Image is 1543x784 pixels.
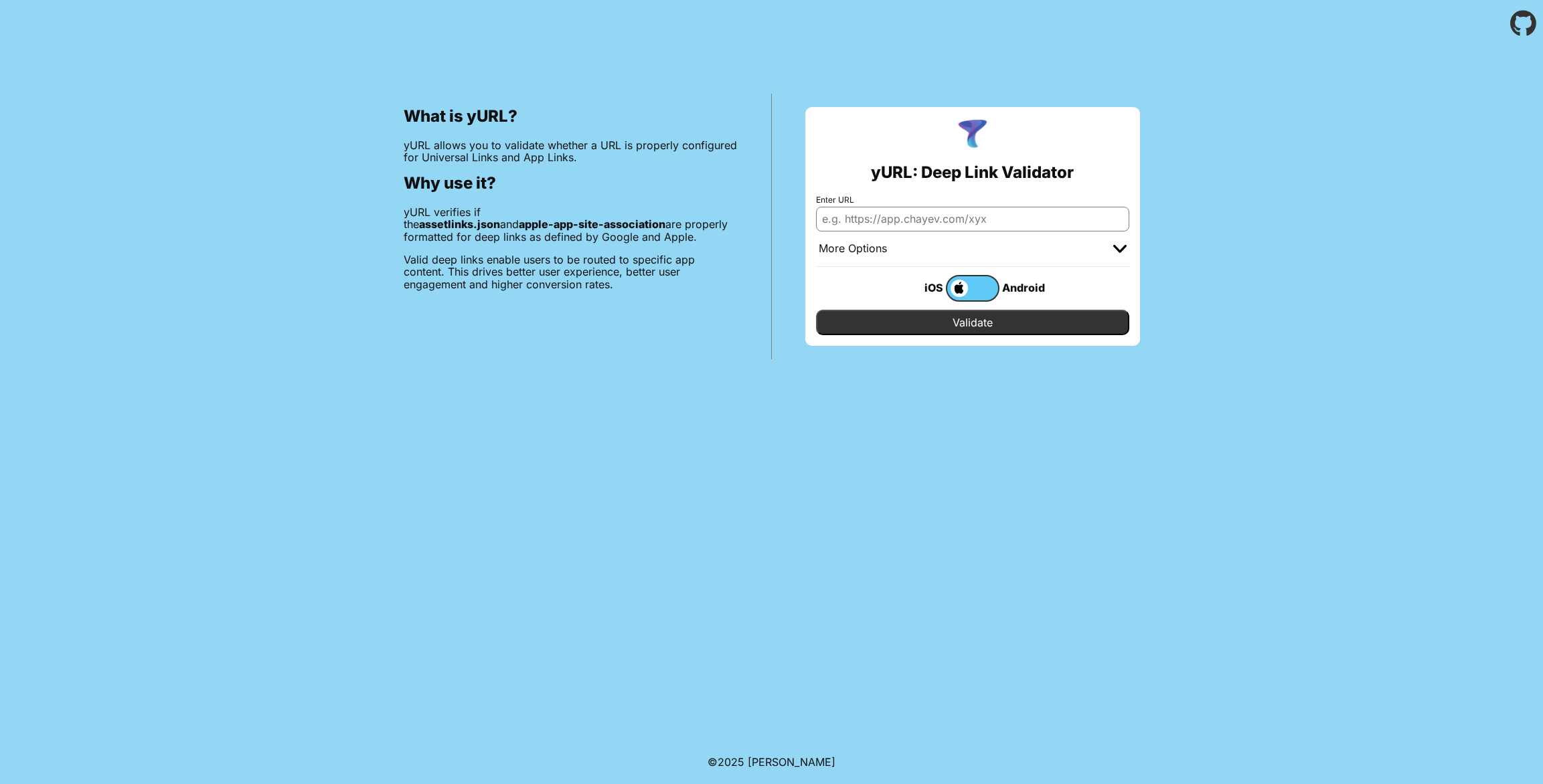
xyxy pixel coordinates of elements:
[404,139,738,164] p: yURL allows you to validate whether a URL is properly configured for Universal Links and App Links.
[404,254,738,290] p: Valid deep links enable users to be routed to specific app content. This drives better user exper...
[748,755,835,769] a: Michael Ibragimchayev's Personal Site
[718,755,744,769] span: 2025
[999,279,1053,296] div: Android
[816,310,1129,335] input: Validate
[404,174,738,193] h2: Why use it?
[708,740,835,784] footer: ©
[819,242,887,256] div: More Options
[404,206,738,243] p: yURL verifies if the and are properly formatted for deep links as defined by Google and Apple.
[816,207,1129,231] input: e.g. https://app.chayev.com/xyx
[892,279,946,296] div: iOS
[419,217,500,231] b: assetlinks.json
[519,217,665,231] b: apple-app-site-association
[955,118,990,153] img: yURL Logo
[871,163,1074,182] h2: yURL: Deep Link Validator
[1113,245,1127,253] img: chevron
[404,107,738,126] h2: What is yURL?
[816,195,1129,205] label: Enter URL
